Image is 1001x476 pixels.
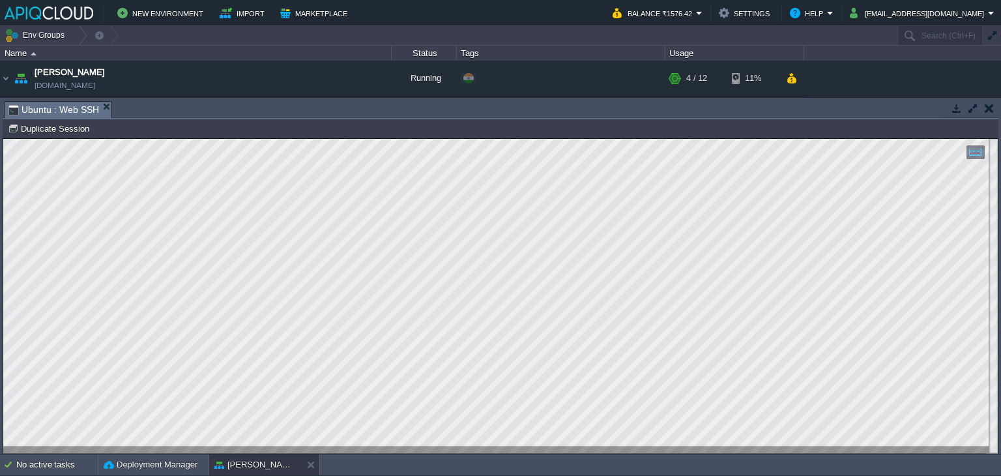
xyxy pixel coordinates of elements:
[117,5,207,21] button: New Environment
[8,102,99,118] span: Ubuntu : Web SSH
[5,7,93,20] img: APIQCloud
[104,458,197,471] button: Deployment Manager
[613,5,696,21] button: Balance ₹1576.42
[18,97,36,123] img: AMDAwAAAACH5BAEAAAAALAAAAAABAAEAAAICRAEAOw==
[686,61,707,96] div: 4 / 12
[280,5,351,21] button: Marketplace
[16,454,98,475] div: No active tasks
[8,123,93,134] button: Duplicate Session
[214,458,297,471] button: [PERSON_NAME]
[1,61,11,96] img: AMDAwAAAACH5BAEAAAAALAAAAAABAAEAAAICRAEAOw==
[35,66,105,79] a: [PERSON_NAME]
[686,97,707,123] div: 4 / 12
[9,97,17,123] img: AMDAwAAAACH5BAEAAAAALAAAAAABAAEAAAICRAEAOw==
[31,52,36,55] img: AMDAwAAAACH5BAEAAAAALAAAAAABAAEAAAICRAEAOw==
[790,5,827,21] button: Help
[666,46,804,61] div: Usage
[35,79,95,92] a: [DOMAIN_NAME]
[392,61,457,96] div: Running
[5,26,69,44] button: Env Groups
[850,5,988,21] button: [EMAIL_ADDRESS][DOMAIN_NAME]
[220,5,268,21] button: Import
[732,97,774,123] div: 11%
[12,61,30,96] img: AMDAwAAAACH5BAEAAAAALAAAAAABAAEAAAICRAEAOw==
[732,61,774,96] div: 11%
[1,46,391,61] div: Name
[719,5,774,21] button: Settings
[392,46,456,61] div: Status
[457,46,665,61] div: Tags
